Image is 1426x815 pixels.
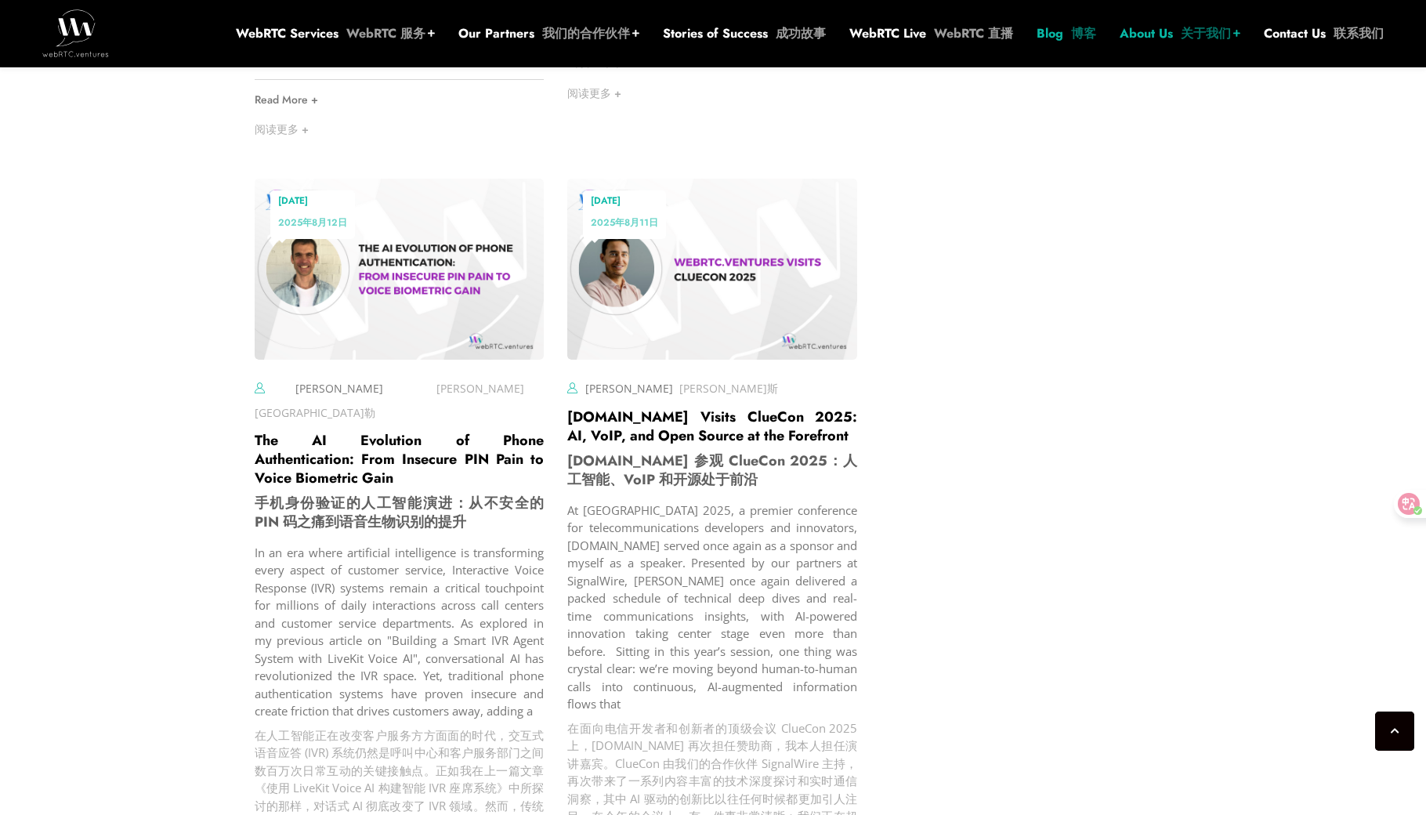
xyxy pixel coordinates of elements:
[270,190,355,239] a: [DATE]2025年8月12日
[236,25,435,42] a: WebRTC Services WebRTC 服务
[42,9,109,56] img: WebRTC.ventures
[346,24,425,42] font: WebRTC 服务
[1181,24,1231,42] font: 关于我们
[776,24,826,42] font: 成功故事
[1071,24,1096,42] font: 博客
[255,430,545,532] a: The AI Evolution of Phone Authentication: From Insecure PIN Pain to Voice Biometric Gain手机身份验证的人工...
[679,381,778,396] font: [PERSON_NAME]斯
[542,24,630,42] font: 我们的合作伙伴
[458,25,639,42] a: Our Partners
[567,85,621,101] font: 阅读更多 +
[567,407,857,490] a: [DOMAIN_NAME] Visits ClueCon 2025: AI, VoIP, and Open Source at the Forefront[DOMAIN_NAME] 参观 Clu...
[255,179,545,360] img: image
[663,25,826,42] a: Stories of Success 成功故事
[567,179,857,360] img: image
[255,381,525,419] font: [PERSON_NAME][GEOGRAPHIC_DATA]勒
[934,24,1013,42] font: WebRTC 直播
[1120,25,1240,42] a: About Us 关于我们
[583,190,666,239] a: [DATE]2025年8月11日
[849,25,1013,42] a: WebRTC Live WebRTC 直播
[255,121,309,137] font: 阅读更多 +
[255,493,545,532] font: 手机身份验证的人工智能演进：从不安全的 PIN 码之痛到语音生物识别的提升
[255,381,525,419] a: [PERSON_NAME] [PERSON_NAME][GEOGRAPHIC_DATA]勒
[1264,25,1384,42] a: Contact Us 联系我们
[585,381,778,396] a: [PERSON_NAME] [PERSON_NAME]斯
[1037,25,1096,42] a: Blog 博客
[591,216,658,230] font: 2025年8月11日
[567,44,857,119] a: Read More +阅读更多 +
[567,451,857,490] font: [DOMAIN_NAME] 参观 ClueCon 2025：人工智能、VoIP 和开源处于前沿
[1334,24,1384,42] font: 联系我们
[278,216,347,230] font: 2025年8月12日
[255,80,545,155] a: Read More +阅读更多 +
